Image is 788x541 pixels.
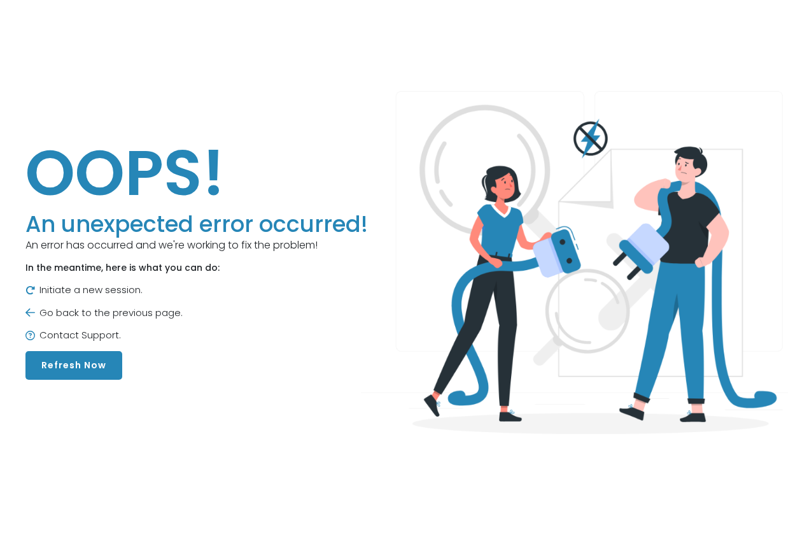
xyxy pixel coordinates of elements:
p: Contact Support. [25,328,368,343]
p: Initiate a new session. [25,283,368,298]
p: An error has occurred and we're working to fix the problem! [25,238,368,253]
p: Go back to the previous page. [25,306,368,321]
p: In the meantime, here is what you can do: [25,261,368,275]
h1: OOPS! [25,134,368,211]
button: Refresh Now [25,351,122,380]
h3: An unexpected error occurred! [25,211,368,238]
